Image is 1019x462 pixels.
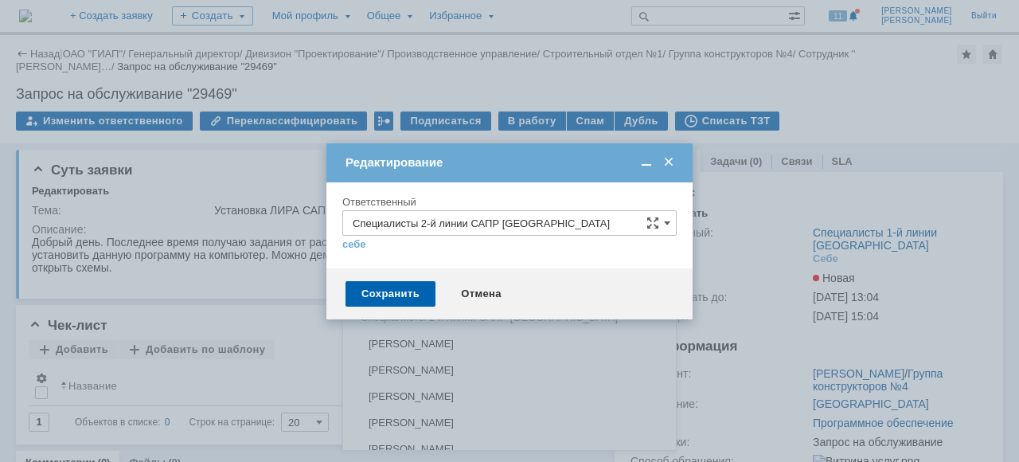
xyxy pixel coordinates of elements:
span: Закрыть [661,155,677,170]
a: себе [342,238,366,251]
span: Свернуть (Ctrl + M) [638,155,654,170]
span: Сложная форма [646,217,659,229]
div: Редактирование [346,155,677,170]
div: Ответственный [342,197,673,207]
